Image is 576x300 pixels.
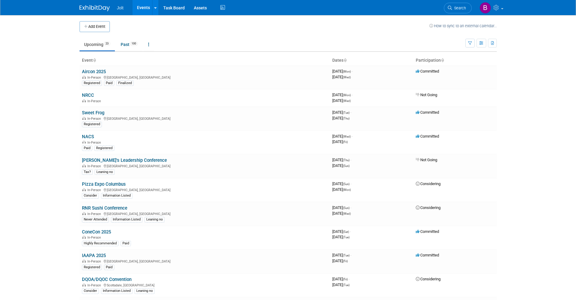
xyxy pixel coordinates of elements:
span: [DATE] [332,110,351,115]
span: [DATE] [332,69,353,73]
span: In-Person [87,99,103,103]
span: [DATE] [332,277,350,281]
span: [DATE] [332,98,351,103]
div: Information Listed [111,217,142,222]
span: (Thu) [343,158,350,162]
span: Considering [416,277,441,281]
span: [DATE] [332,205,351,210]
div: Finalized [116,80,134,86]
span: (Sat) [343,230,349,233]
button: Add Event [80,21,110,32]
div: Consider [82,288,99,294]
a: NRCC [82,93,94,98]
span: [DATE] [332,211,351,216]
span: - [352,93,353,97]
div: Tax? [82,169,93,175]
span: (Tue) [343,111,350,114]
span: Committed [416,134,439,139]
img: Brooke Valderrama [480,2,491,14]
span: Committed [416,110,439,115]
span: [DATE] [332,282,350,287]
span: (Wed) [343,135,351,138]
img: In-Person Event [82,76,86,79]
span: [DATE] [332,139,348,144]
span: 100 [130,41,138,46]
div: Highly Recommended [82,241,119,246]
div: Leaning no [135,288,155,294]
img: In-Person Event [82,164,86,167]
img: In-Person Event [82,141,86,144]
a: Sort by Event Name [93,58,96,63]
div: Registered [82,122,102,127]
span: - [352,134,353,139]
div: Consider [82,193,99,198]
span: [DATE] [332,158,351,162]
img: In-Person Event [82,212,86,215]
a: Sweet Frog [82,110,104,116]
div: [GEOGRAPHIC_DATA], [GEOGRAPHIC_DATA] [82,187,327,192]
span: [DATE] [332,187,351,192]
div: Registered [94,145,114,151]
span: [DATE] [332,235,350,239]
span: (Tue) [343,283,350,287]
span: (Mon) [343,188,351,191]
div: Scottsdale, [GEOGRAPHIC_DATA] [82,282,327,287]
span: Committed [416,229,439,234]
div: [GEOGRAPHIC_DATA], [GEOGRAPHIC_DATA] [82,163,327,168]
span: [DATE] [332,181,351,186]
a: Past100 [116,39,142,50]
div: Paid [104,80,114,86]
span: (Fri) [343,140,348,144]
a: [PERSON_NAME]'s Leadership Conference [82,158,167,163]
img: In-Person Event [82,259,86,262]
div: Paid [104,265,114,270]
span: In-Person [87,117,103,121]
th: Participation [413,55,497,66]
img: In-Person Event [82,117,86,120]
span: In-Person [87,212,103,216]
span: (Fri) [343,278,348,281]
span: - [350,229,351,234]
span: [DATE] [332,229,351,234]
div: Paid [121,241,131,246]
span: In-Person [87,76,103,80]
span: (Mon) [343,70,351,73]
span: (Tue) [343,236,350,239]
span: (Wed) [343,76,351,79]
span: Committed [416,69,439,73]
span: (Tue) [343,254,350,257]
span: [DATE] [332,75,351,79]
span: [DATE] [332,259,348,263]
div: Leaning no [145,217,164,222]
a: Aircon 2025 [82,69,106,74]
div: Registered [82,80,102,86]
span: Committed [416,253,439,257]
span: (Wed) [343,212,351,215]
a: ConeCon 2025 [82,229,111,235]
a: NACS [82,134,94,139]
div: Information Listed [101,288,132,294]
div: Leaning no [95,169,115,175]
a: Search [444,3,472,13]
div: [GEOGRAPHIC_DATA], [GEOGRAPHIC_DATA] [82,259,327,263]
span: - [352,69,353,73]
div: Information Listed [101,193,132,198]
span: In-Person [87,259,103,263]
a: IAAPA 2025 [82,253,106,258]
a: Pizza Expo Columbus [82,181,126,187]
span: (Wed) [343,99,351,103]
span: (Mon) [343,93,351,97]
span: (Sun) [343,164,350,168]
a: RNR Sushi Conference [82,205,127,211]
div: [GEOGRAPHIC_DATA], [GEOGRAPHIC_DATA] [82,116,327,121]
span: [DATE] [332,93,353,97]
div: Paid [82,145,92,151]
span: Not Going [416,158,437,162]
span: (Thu) [343,117,350,120]
span: In-Person [87,236,103,240]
